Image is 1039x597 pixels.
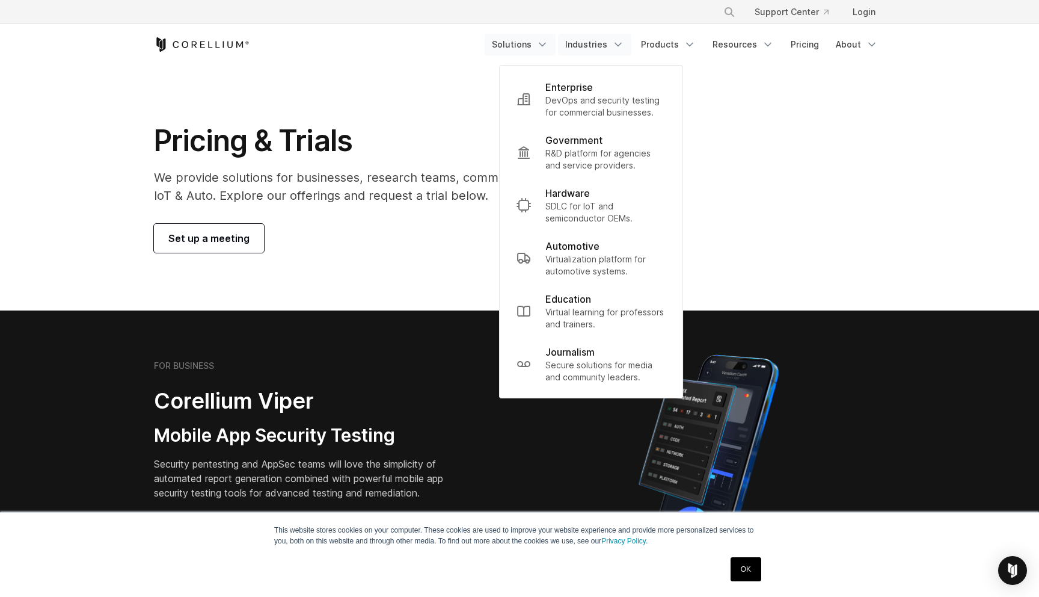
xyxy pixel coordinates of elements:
h6: FOR BUSINESS [154,360,214,371]
img: Corellium MATRIX automated report on iPhone showing app vulnerability test results across securit... [618,349,799,560]
p: Education [545,292,591,306]
p: SDLC for IoT and semiconductor OEMs. [545,200,666,224]
a: Corellium Home [154,37,250,52]
h2: Corellium Viper [154,388,462,415]
a: Journalism Secure solutions for media and community leaders. [507,338,675,391]
a: Login [843,1,885,23]
a: Government R&D platform for agencies and service providers. [507,126,675,179]
p: This website stores cookies on your computer. These cookies are used to improve your website expe... [274,525,765,546]
h3: Mobile App Security Testing [154,424,462,447]
p: DevOps and security testing for commercial businesses. [545,94,666,119]
p: We provide solutions for businesses, research teams, community individuals, and IoT & Auto. Explo... [154,169,633,205]
div: Navigation Menu [485,34,885,55]
a: Support Center [745,1,838,23]
p: Virtualization platform for automotive systems. [545,253,666,277]
a: About [829,34,885,55]
p: Automotive [545,239,599,253]
p: Enterprise [545,80,593,94]
a: Privacy Policy. [601,537,648,545]
a: Solutions [485,34,556,55]
p: Virtual learning for professors and trainers. [545,306,666,330]
span: Set up a meeting [168,231,250,246]
a: Pricing [783,34,826,55]
a: OK [731,557,761,581]
p: Government [545,133,602,147]
p: Hardware [545,186,590,200]
p: Secure solutions for media and community leaders. [545,359,666,383]
div: Navigation Menu [709,1,885,23]
p: Journalism [545,345,595,359]
div: Open Intercom Messenger [998,556,1027,585]
p: Security pentesting and AppSec teams will love the simplicity of automated report generation comb... [154,457,462,500]
a: Set up a meeting [154,224,264,253]
a: Products [634,34,703,55]
p: R&D platform for agencies and service providers. [545,147,666,172]
a: Hardware SDLC for IoT and semiconductor OEMs. [507,179,675,232]
a: Education Virtual learning for professors and trainers. [507,285,675,338]
a: Resources [705,34,781,55]
h1: Pricing & Trials [154,123,633,159]
a: Industries [558,34,631,55]
a: Enterprise DevOps and security testing for commercial businesses. [507,73,675,126]
a: Automotive Virtualization platform for automotive systems. [507,232,675,285]
button: Search [719,1,740,23]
